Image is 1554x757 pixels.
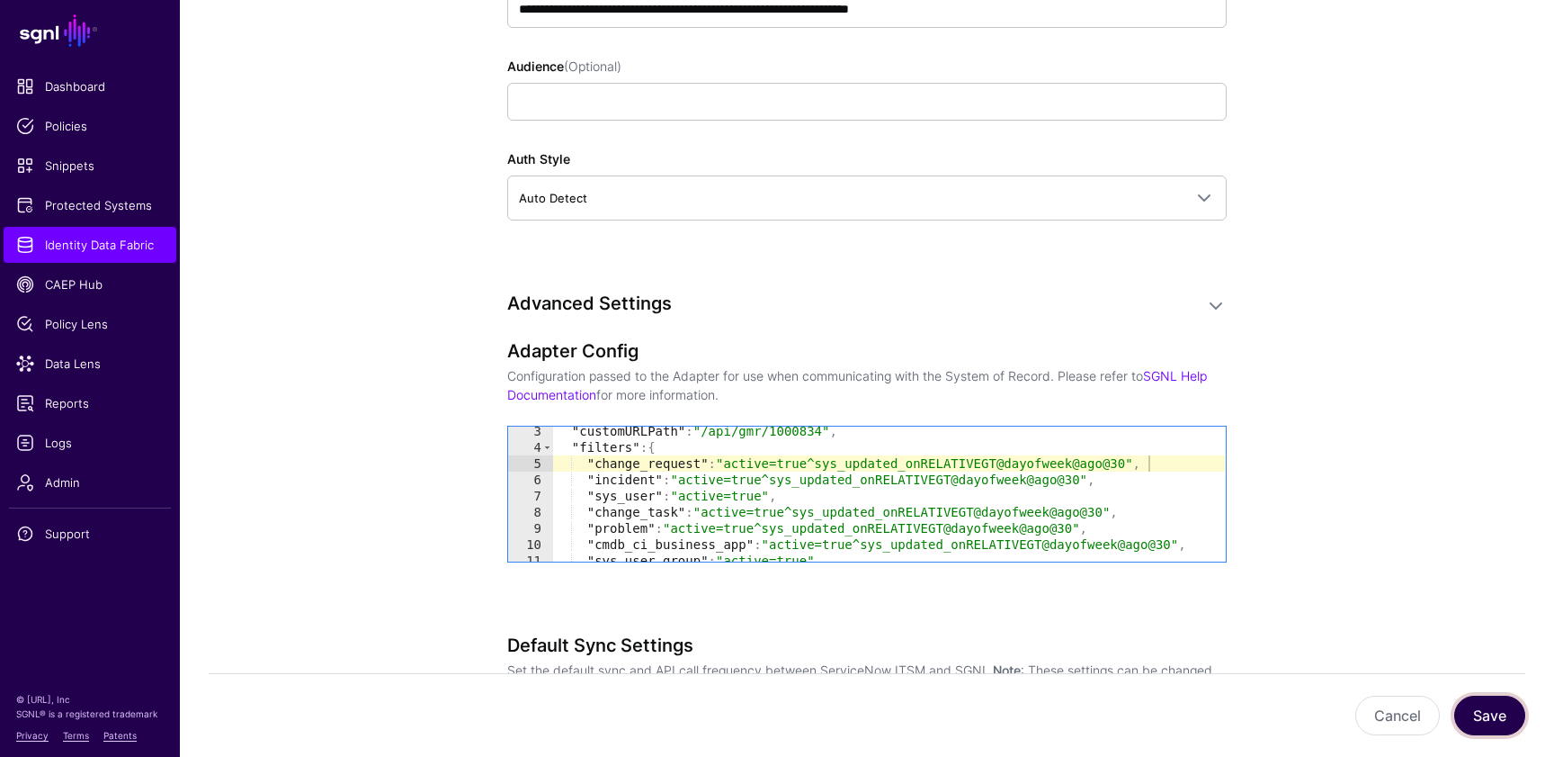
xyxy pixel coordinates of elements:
span: CAEP Hub [16,275,164,293]
div: 10 [508,536,553,553]
a: Protected Systems [4,187,176,223]
a: Dashboard [4,68,176,104]
span: (Optional) [564,59,621,74]
div: 8 [508,504,553,520]
h3: Default Sync Settings [507,635,1227,656]
p: © [URL], Inc [16,692,164,707]
div: 5 [508,455,553,472]
span: Data Lens [16,355,164,373]
a: Terms [63,730,89,741]
a: Snippets [4,148,176,184]
a: Logs [4,425,176,461]
span: Policies [16,117,164,135]
strong: Note [993,662,1021,678]
button: Cancel [1355,696,1440,735]
span: Admin [16,473,164,491]
span: Protected Systems [16,196,164,214]
div: 11 [508,553,553,569]
span: Auto Detect [519,191,587,205]
button: Save [1454,696,1525,735]
div: 3 [508,423,553,439]
div: 7 [508,488,553,504]
span: Dashboard [16,77,164,95]
h3: Adapter Config [507,340,1227,362]
a: Policies [4,108,176,144]
a: Patents [103,730,137,741]
div: 6 [508,472,553,488]
a: Admin [4,464,176,500]
p: Configuration passed to the Adapter for use when communicating with the System of Record. Please ... [507,366,1227,404]
p: Set the default sync and API call frequency between ServiceNow ITSM and SGNL. : These settings ca... [507,661,1227,698]
a: Privacy [16,730,49,741]
a: CAEP Hub [4,266,176,302]
p: SGNL® is a registered trademark [16,707,164,721]
a: Policy Lens [4,306,176,342]
span: Logs [16,434,164,452]
span: Policy Lens [16,315,164,333]
span: Snippets [16,157,164,175]
label: Audience [507,57,621,76]
span: Reports [16,394,164,412]
div: 9 [508,520,553,536]
a: Reports [4,385,176,421]
label: Auth Style [507,149,570,168]
span: Toggle code folding, rows 4 through 12 [542,439,552,455]
div: 4 [508,439,553,455]
h3: Advanced Settings [507,293,1191,314]
a: Data Lens [4,346,176,382]
a: Identity Data Fabric [4,227,176,263]
span: Identity Data Fabric [16,236,164,254]
span: Support [16,525,164,543]
a: SGNL [11,11,169,50]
